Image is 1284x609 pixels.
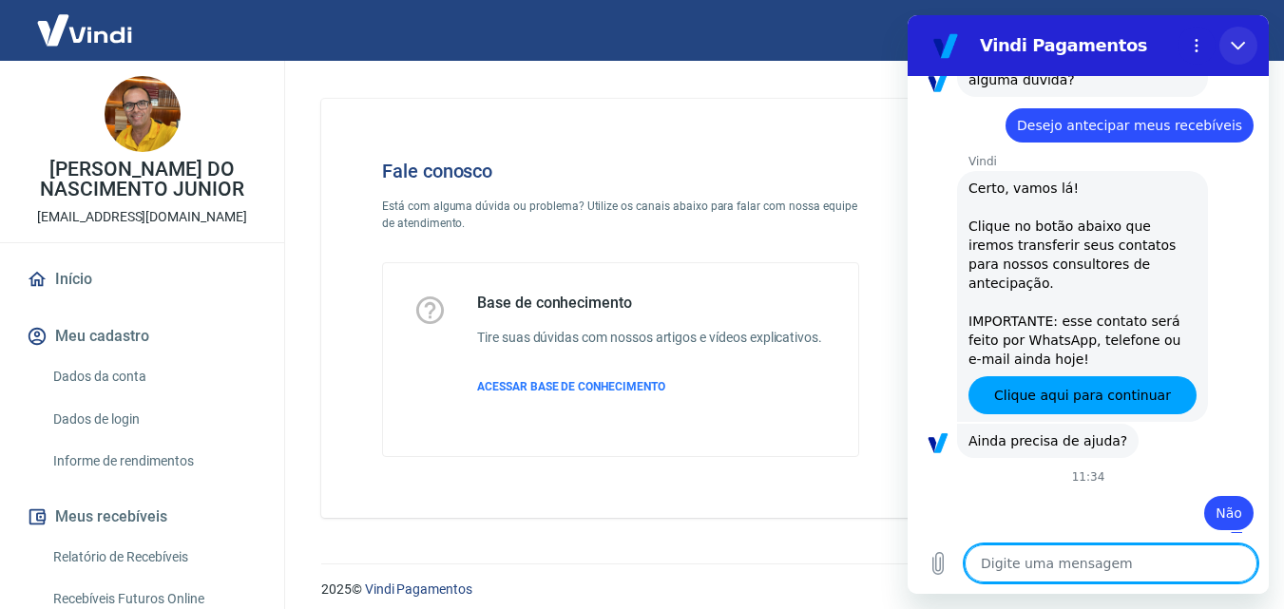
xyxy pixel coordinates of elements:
[365,581,472,597] a: Vindi Pagamentos
[46,442,261,481] a: Informe de rendimentos
[23,496,261,538] button: Meus recebíveis
[477,294,822,313] h5: Base de conhecimento
[37,207,247,227] p: [EMAIL_ADDRESS][DOMAIN_NAME]
[23,315,261,357] button: Meu cadastro
[908,15,1269,594] iframe: Janela de mensagens
[477,378,822,395] a: ACESSAR BASE DE CONHECIMENTO
[477,380,665,393] span: ACESSAR BASE DE CONHECIMENTO
[1193,13,1261,48] button: Sair
[905,129,1194,383] img: Fale conosco
[23,258,261,300] a: Início
[105,76,181,152] img: 9ad910de-6d84-44be-929a-35ede9140501.jpeg
[382,198,859,232] p: Está com alguma dúvida ou problema? Utilize os canais abaixo para falar com nossa equipe de atend...
[477,328,822,348] h6: Tire suas dúvidas com nossos artigos e vídeos explicativos.
[23,1,146,59] img: Vindi
[46,538,261,577] a: Relatório de Recebíveis
[46,400,261,439] a: Dados de login
[382,160,859,182] h4: Fale conosco
[46,357,261,396] a: Dados da conta
[15,160,269,200] p: [PERSON_NAME] DO NASCIMENTO JUNIOR
[321,580,1238,599] p: 2025 ©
